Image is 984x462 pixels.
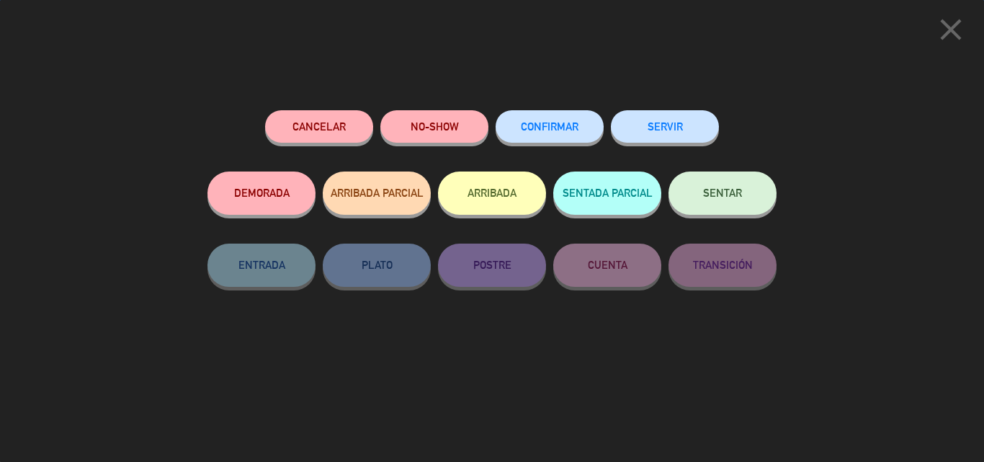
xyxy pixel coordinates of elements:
[207,244,316,287] button: ENTRADA
[668,172,777,215] button: SENTAR
[380,110,488,143] button: NO-SHOW
[265,110,373,143] button: Cancelar
[323,172,431,215] button: ARRIBADA PARCIAL
[496,110,604,143] button: CONFIRMAR
[703,187,742,199] span: SENTAR
[331,187,424,199] span: ARRIBADA PARCIAL
[553,244,661,287] button: CUENTA
[553,172,661,215] button: SENTADA PARCIAL
[611,110,719,143] button: SERVIR
[207,172,316,215] button: DEMORADA
[438,172,546,215] button: ARRIBADA
[929,11,973,53] button: close
[323,244,431,287] button: PLATO
[668,244,777,287] button: TRANSICIÓN
[933,12,969,48] i: close
[521,120,578,133] span: CONFIRMAR
[438,244,546,287] button: POSTRE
